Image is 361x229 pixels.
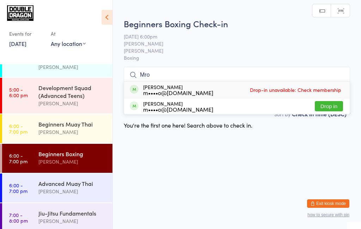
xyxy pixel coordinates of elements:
time: 5:00 - 6:00 pm [9,87,28,98]
a: [DATE] [9,40,26,47]
div: m••••o@[DOMAIN_NAME] [143,106,213,112]
div: [PERSON_NAME] [143,84,213,95]
div: Events for [9,28,44,40]
a: 5:00 -6:00 pmDevelopment Squad (Advanced Teens)[PERSON_NAME] [2,78,112,113]
a: 6:00 -7:00 pmBeginners Muay Thai[PERSON_NAME] [2,114,112,143]
div: m••••o@[DOMAIN_NAME] [143,90,213,95]
div: [PERSON_NAME] [38,217,106,225]
a: 6:00 -7:00 pmBeginners Boxing[PERSON_NAME] [2,144,112,173]
span: Boxing [124,54,350,61]
span: [PERSON_NAME] [124,47,339,54]
span: [DATE] 6:00pm [124,33,339,40]
div: [PERSON_NAME] [38,99,106,107]
div: [PERSON_NAME] [143,101,213,112]
div: Jiu-Jitsu Fundamentals [38,209,106,217]
a: 6:00 -7:00 pmAdvanced Muay Thai[PERSON_NAME] [2,174,112,202]
input: Search [124,67,350,83]
div: Beginners Boxing [38,150,106,158]
button: Exit kiosk mode [307,199,349,208]
time: 7:00 - 8:00 pm [9,212,28,223]
div: [PERSON_NAME] [38,128,106,136]
div: [PERSON_NAME] [38,63,106,71]
time: 6:00 - 7:00 pm [9,182,27,194]
div: Advanced Muay Thai [38,180,106,187]
div: [PERSON_NAME] [38,187,106,195]
span: Drop-in unavailable: Check membership [248,84,343,95]
div: You're the first one here! Search above to check in. [124,121,252,129]
button: Drop in [315,101,343,111]
span: [PERSON_NAME] [124,40,339,47]
h2: Beginners Boxing Check-in [124,18,350,29]
div: [PERSON_NAME] [38,158,106,166]
time: 6:00 - 7:00 pm [9,123,27,134]
time: 6:00 - 7:00 pm [9,153,27,164]
div: Beginners Muay Thai [38,120,106,128]
img: Double Dragon Gym [7,5,33,21]
div: Development Squad (Advanced Teens) [38,84,106,99]
button: how to secure with pin [307,212,349,217]
div: At [51,28,86,40]
div: Any location [51,40,86,47]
